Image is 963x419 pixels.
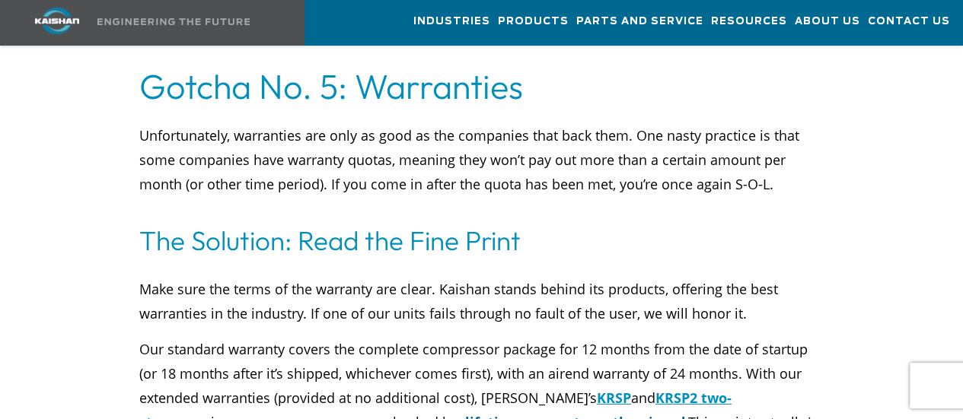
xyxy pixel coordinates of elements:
[597,389,631,407] a: KRSP
[139,123,824,196] p: Unfortunately, warranties are only as good as the companies that back them. One nasty practice is...
[576,13,703,30] span: Parts and Service
[139,277,824,325] p: Make sure the terms of the warranty are clear. Kaishan stands behind its products, offering the b...
[413,1,490,42] a: Industries
[711,13,787,30] span: Resources
[97,18,250,25] img: Engineering the future
[498,13,569,30] span: Products
[139,65,824,108] h2: Gotcha No. 5: Warranties
[795,1,860,42] a: About Us
[868,13,950,30] span: Contact Us
[868,1,950,42] a: Contact Us
[576,1,703,42] a: Parts and Service
[711,1,787,42] a: Resources
[795,13,860,30] span: About Us
[413,13,490,30] span: Industries
[139,219,824,262] h3: The Solution: Read the Fine Print
[498,1,569,42] a: Products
